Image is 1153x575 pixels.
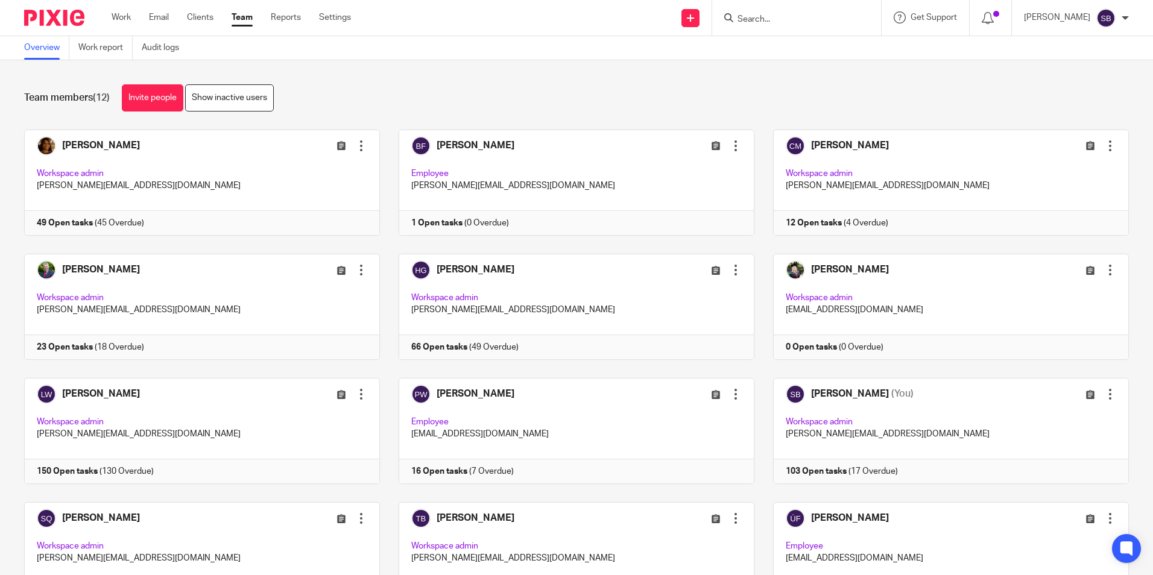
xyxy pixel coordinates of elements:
[24,36,69,60] a: Overview
[185,84,274,112] a: Show inactive users
[78,36,133,60] a: Work report
[911,13,957,22] span: Get Support
[142,36,188,60] a: Audit logs
[736,14,845,25] input: Search
[232,11,253,24] a: Team
[319,11,351,24] a: Settings
[1024,11,1090,24] p: [PERSON_NAME]
[187,11,213,24] a: Clients
[93,93,110,102] span: (12)
[271,11,301,24] a: Reports
[24,10,84,26] img: Pixie
[149,11,169,24] a: Email
[24,92,110,104] h1: Team members
[122,84,183,112] a: Invite people
[1096,8,1116,28] img: svg%3E
[112,11,131,24] a: Work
